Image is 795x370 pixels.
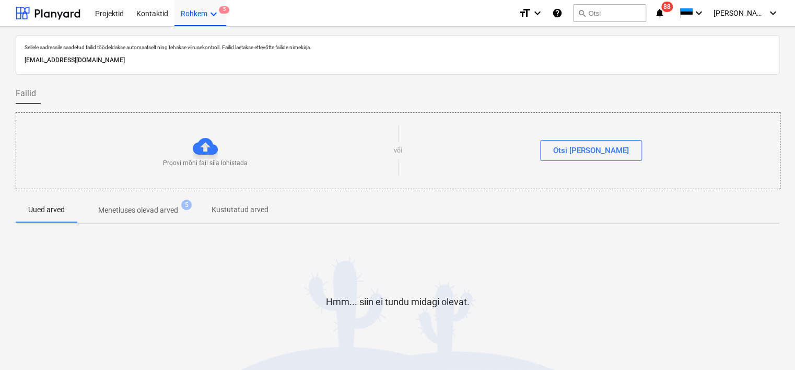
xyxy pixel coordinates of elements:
i: keyboard_arrow_down [531,7,544,19]
span: 5 [181,200,192,210]
i: keyboard_arrow_down [207,8,220,20]
span: 88 [661,2,673,12]
div: Otsi [PERSON_NAME] [553,144,629,157]
span: Failid [16,87,36,100]
p: Sellele aadressile saadetud failid töödeldakse automaatselt ning tehakse viirusekontroll. Failid ... [25,44,770,51]
span: 5 [219,6,229,14]
i: notifications [654,7,665,19]
p: Kustutatud arved [212,204,268,215]
button: Otsi [573,4,646,22]
i: keyboard_arrow_down [693,7,705,19]
p: Uued arved [28,204,65,215]
i: format_size [519,7,531,19]
span: [PERSON_NAME] [714,9,766,17]
i: Abikeskus [552,7,563,19]
span: search [578,9,586,17]
p: [EMAIL_ADDRESS][DOMAIN_NAME] [25,55,770,66]
p: Proovi mõni fail siia lohistada [163,159,248,168]
iframe: Chat Widget [743,320,795,370]
p: Hmm... siin ei tundu midagi olevat. [326,296,470,308]
i: keyboard_arrow_down [767,7,779,19]
p: või [394,146,402,155]
div: Proovi mõni fail siia lohistadavõiOtsi [PERSON_NAME] [16,112,780,189]
button: Otsi [PERSON_NAME] [540,140,642,161]
p: Menetluses olevad arved [98,205,178,216]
